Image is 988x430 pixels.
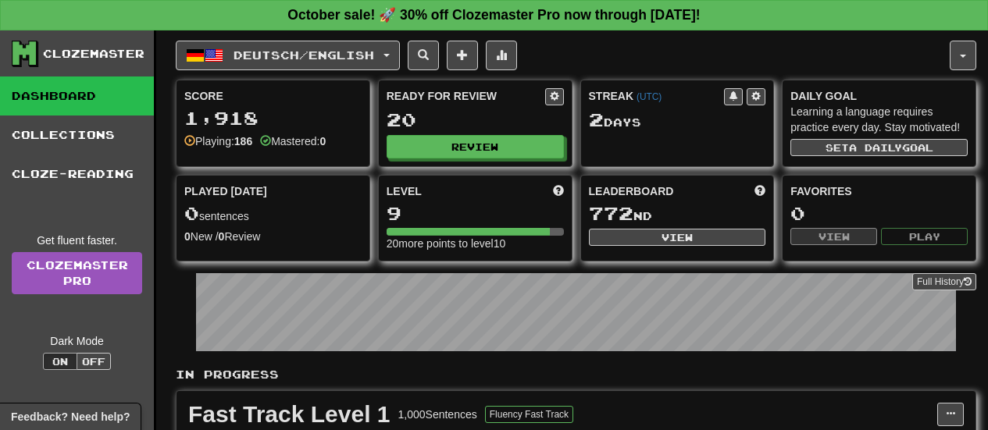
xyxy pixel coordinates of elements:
[790,139,968,156] button: Seta dailygoal
[219,230,225,243] strong: 0
[398,407,477,422] div: 1,000 Sentences
[287,7,700,23] strong: October sale! 🚀 30% off Clozemaster Pro now through [DATE]!
[184,88,362,104] div: Score
[387,204,564,223] div: 9
[881,228,968,245] button: Play
[184,229,362,244] div: New / Review
[790,183,968,199] div: Favorites
[387,135,564,158] button: Review
[790,204,968,223] div: 0
[184,202,199,224] span: 0
[486,41,517,70] button: More stats
[387,88,545,104] div: Ready for Review
[319,135,326,147] strong: 0
[589,110,766,130] div: Day s
[447,41,478,70] button: Add sentence to collection
[176,367,976,382] p: In Progress
[754,183,765,199] span: This week in points, UTC
[43,46,144,62] div: Clozemaster
[589,229,766,246] button: View
[234,48,374,62] span: Deutsch / English
[387,110,564,130] div: 20
[637,91,662,102] a: (UTC)
[188,403,391,426] div: Fast Track Level 1
[589,204,766,224] div: nd
[387,183,422,199] span: Level
[485,406,573,423] button: Fluency Fast Track
[12,233,142,248] div: Get fluent faster.
[589,183,674,199] span: Leaderboard
[387,236,564,251] div: 20 more points to level 10
[176,41,400,70] button: Deutsch/English
[184,108,362,128] div: 1,918
[184,230,191,243] strong: 0
[234,135,252,147] strong: 186
[260,133,326,149] div: Mastered:
[589,202,633,224] span: 772
[184,183,267,199] span: Played [DATE]
[589,108,604,130] span: 2
[408,41,439,70] button: Search sentences
[790,88,968,104] div: Daily Goal
[790,104,968,135] div: Learning a language requires practice every day. Stay motivated!
[11,409,130,425] span: Open feedback widget
[184,133,252,149] div: Playing:
[912,273,976,290] button: Full History
[77,353,111,370] button: Off
[790,228,877,245] button: View
[849,142,902,153] span: a daily
[12,252,142,294] a: ClozemasterPro
[589,88,725,104] div: Streak
[43,353,77,370] button: On
[553,183,564,199] span: Score more points to level up
[12,333,142,349] div: Dark Mode
[184,204,362,224] div: sentences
